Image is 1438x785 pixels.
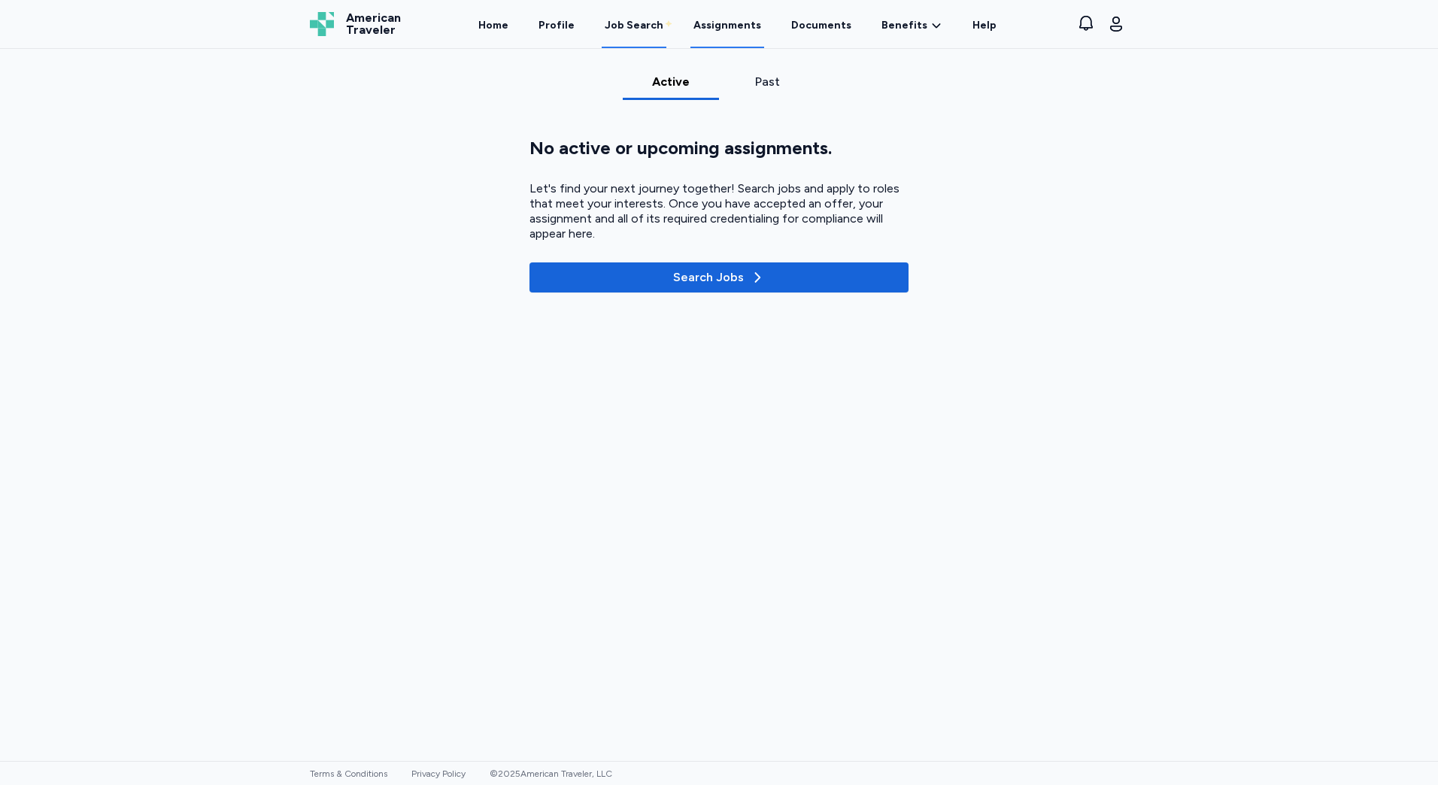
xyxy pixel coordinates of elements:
div: Job Search [605,18,663,33]
a: Assignments [690,2,764,48]
div: Search Jobs [673,268,765,286]
div: No active or upcoming assignments. [529,136,909,160]
div: Let's find your next journey together! Search jobs and apply to roles that meet your interests. O... [529,181,909,241]
img: Logo [310,12,334,36]
span: American Traveler [346,12,401,36]
span: Benefits [881,18,927,33]
span: © 2025 American Traveler, LLC [490,768,612,779]
div: Active [629,73,713,91]
a: Terms & Conditions [310,768,387,779]
a: Job Search [602,2,666,48]
button: Search Jobs [529,262,909,292]
a: Privacy Policy [411,768,466,779]
div: Past [725,73,809,91]
a: Benefits [881,18,942,33]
